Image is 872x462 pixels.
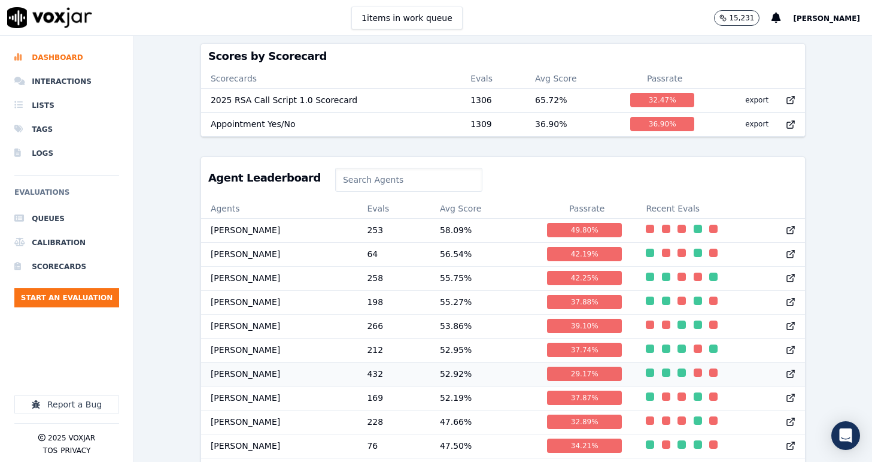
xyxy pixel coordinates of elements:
[537,199,636,218] th: Passrate
[430,386,537,410] td: 52.19 %
[201,362,358,386] td: [PERSON_NAME]
[461,69,525,88] th: Evals
[430,218,537,242] td: 58.09 %
[630,93,694,107] div: 32.47 %
[14,46,119,70] a: Dashboard
[357,266,430,290] td: 258
[547,439,622,453] div: 34.21 %
[357,362,430,386] td: 432
[714,10,771,26] button: 15,231
[793,11,872,25] button: [PERSON_NAME]
[351,7,463,29] button: 1items in work queue
[547,295,622,309] div: 37.88 %
[461,88,525,112] td: 1306
[201,338,358,362] td: [PERSON_NAME]
[14,93,119,117] a: Lists
[547,391,622,405] div: 37.87 %
[547,415,622,429] div: 32.89 %
[430,266,537,290] td: 55.75 %
[630,117,694,131] div: 36.90 %
[430,199,537,218] th: Avg Score
[736,114,778,134] button: export
[201,266,358,290] td: [PERSON_NAME]
[14,70,119,93] a: Interactions
[714,10,759,26] button: 15,231
[201,112,461,136] td: Appointment Yes/No
[208,173,321,183] h3: Agent Leaderboard
[201,290,358,314] td: [PERSON_NAME]
[14,255,119,279] a: Scorecards
[357,386,430,410] td: 169
[430,314,537,338] td: 53.86 %
[357,199,430,218] th: Evals
[201,88,461,112] td: 2025 RSA Call Script 1.0 Scorecard
[736,90,778,110] button: export
[547,319,622,333] div: 39.10 %
[430,434,537,458] td: 47.50 %
[525,112,621,136] td: 36.90 %
[831,421,860,450] div: Open Intercom Messenger
[357,242,430,266] td: 64
[461,112,525,136] td: 1309
[43,446,57,455] button: TOS
[208,51,798,62] h3: Scores by Scorecard
[636,199,805,218] th: Recent Evals
[201,410,358,434] td: [PERSON_NAME]
[357,218,430,242] td: 253
[430,362,537,386] td: 52.92 %
[357,410,430,434] td: 228
[430,338,537,362] td: 52.95 %
[793,14,860,23] span: [PERSON_NAME]
[357,290,430,314] td: 198
[14,117,119,141] a: Tags
[201,199,358,218] th: Agents
[201,242,358,266] td: [PERSON_NAME]
[357,338,430,362] td: 212
[14,185,119,207] h6: Evaluations
[14,288,119,307] button: Start an Evaluation
[201,314,358,338] td: [PERSON_NAME]
[14,395,119,413] button: Report a Bug
[14,231,119,255] a: Calibration
[430,242,537,266] td: 56.54 %
[201,69,461,88] th: Scorecards
[430,410,537,434] td: 47.66 %
[357,314,430,338] td: 266
[357,434,430,458] td: 76
[335,168,482,192] input: Search Agents
[547,247,622,261] div: 42.19 %
[48,433,95,443] p: 2025 Voxjar
[547,271,622,285] div: 42.25 %
[201,386,358,410] td: [PERSON_NAME]
[430,290,537,314] td: 55.27 %
[14,141,119,165] a: Logs
[14,207,119,231] a: Queues
[547,367,622,381] div: 29.17 %
[60,446,90,455] button: Privacy
[525,88,621,112] td: 65.72 %
[547,343,622,357] div: 37.74 %
[729,13,754,23] p: 15,231
[201,434,358,458] td: [PERSON_NAME]
[525,69,621,88] th: Avg Score
[547,223,622,237] div: 49.80 %
[621,69,709,88] th: Passrate
[201,218,358,242] td: [PERSON_NAME]
[7,7,92,28] img: voxjar logo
